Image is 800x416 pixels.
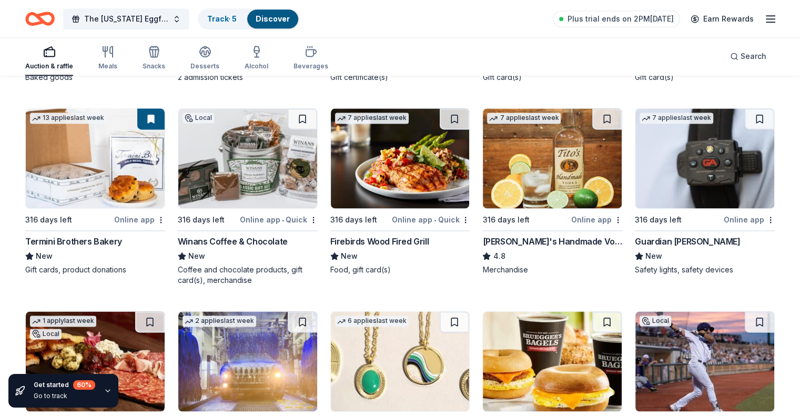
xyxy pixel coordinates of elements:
[293,62,328,70] div: Beverages
[143,62,165,70] div: Snacks
[178,108,317,208] img: Image for Winans Coffee & Chocolate
[635,214,682,226] div: 316 days left
[25,108,165,275] a: Image for Termini Brothers Bakery13 applieslast week316 days leftOnline appTermini Brothers Baker...
[645,250,662,262] span: New
[282,216,284,224] span: •
[240,213,318,226] div: Online app Quick
[36,250,53,262] span: New
[25,6,55,31] a: Home
[25,62,73,70] div: Auction & raffle
[722,46,775,67] button: Search
[434,216,436,224] span: •
[635,265,775,275] div: Safety lights, safety devices
[482,235,622,248] div: [PERSON_NAME]'s Handmade Vodka
[568,13,674,25] span: Plus trial ends on 2PM[DATE]
[684,9,760,28] a: Earn Rewards
[635,72,775,83] div: Gift card(s)
[178,72,318,83] div: 2 admission tickets
[724,213,775,226] div: Online app
[26,311,165,411] img: Image for Cunningham Restaurant Group
[188,250,205,262] span: New
[482,72,622,83] div: Gift card(s)
[635,108,774,208] img: Image for Guardian Angel Device
[30,113,106,124] div: 13 applies last week
[482,265,622,275] div: Merchandise
[330,72,470,83] div: Gift certificate(s)
[25,72,165,83] div: Baked goods
[183,316,256,327] div: 2 applies last week
[640,316,671,326] div: Local
[330,108,470,275] a: Image for Firebirds Wood Fired Grill7 applieslast week316 days leftOnline app•QuickFirebirds Wood...
[178,235,288,248] div: Winans Coffee & Chocolate
[34,380,95,390] div: Get started
[84,13,168,25] span: The [US_STATE] Eggfest
[178,265,318,286] div: Coffee and chocolate products, gift card(s), merchandise
[635,235,740,248] div: Guardian [PERSON_NAME]
[330,214,377,226] div: 316 days left
[482,108,622,275] a: Image for Tito's Handmade Vodka7 applieslast week316 days leftOnline app[PERSON_NAME]'s Handmade ...
[330,235,429,248] div: Firebirds Wood Fired Grill
[341,250,358,262] span: New
[73,380,95,390] div: 60 %
[178,311,317,411] img: Image for Waterway Carwash
[493,250,505,262] span: 4.8
[487,113,561,124] div: 7 applies last week
[483,108,622,208] img: Image for Tito's Handmade Vodka
[34,392,95,400] div: Go to track
[207,14,237,23] a: Track· 5
[635,311,774,411] img: Image for Lake Erie Crushers
[25,214,72,226] div: 316 days left
[63,8,189,29] button: The [US_STATE] Eggfest
[331,311,470,411] img: Image for gorjana
[30,316,96,327] div: 1 apply last week
[25,41,73,76] button: Auction & raffle
[331,108,470,208] img: Image for Firebirds Wood Fired Grill
[178,108,318,286] a: Image for Winans Coffee & ChocolateLocal316 days leftOnline app•QuickWinans Coffee & ChocolateNew...
[30,329,62,339] div: Local
[114,213,165,226] div: Online app
[190,62,219,70] div: Desserts
[571,213,622,226] div: Online app
[741,50,766,63] span: Search
[245,41,268,76] button: Alcohol
[183,113,214,123] div: Local
[335,113,409,124] div: 7 applies last week
[98,62,117,70] div: Meals
[98,41,117,76] button: Meals
[483,311,622,411] img: Image for Bruegger's Bagels
[25,265,165,275] div: Gift cards, product donations
[178,214,225,226] div: 316 days left
[635,108,775,275] a: Image for Guardian Angel Device7 applieslast week316 days leftOnline appGuardian [PERSON_NAME]New...
[25,235,122,248] div: Termini Brothers Bakery
[198,8,299,29] button: Track· 5Discover
[482,214,529,226] div: 316 days left
[245,62,268,70] div: Alcohol
[392,213,470,226] div: Online app Quick
[293,41,328,76] button: Beverages
[190,41,219,76] button: Desserts
[26,108,165,208] img: Image for Termini Brothers Bakery
[640,113,713,124] div: 7 applies last week
[256,14,290,23] a: Discover
[553,11,680,27] a: Plus trial ends on 2PM[DATE]
[335,316,409,327] div: 6 applies last week
[330,265,470,275] div: Food, gift card(s)
[143,41,165,76] button: Snacks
